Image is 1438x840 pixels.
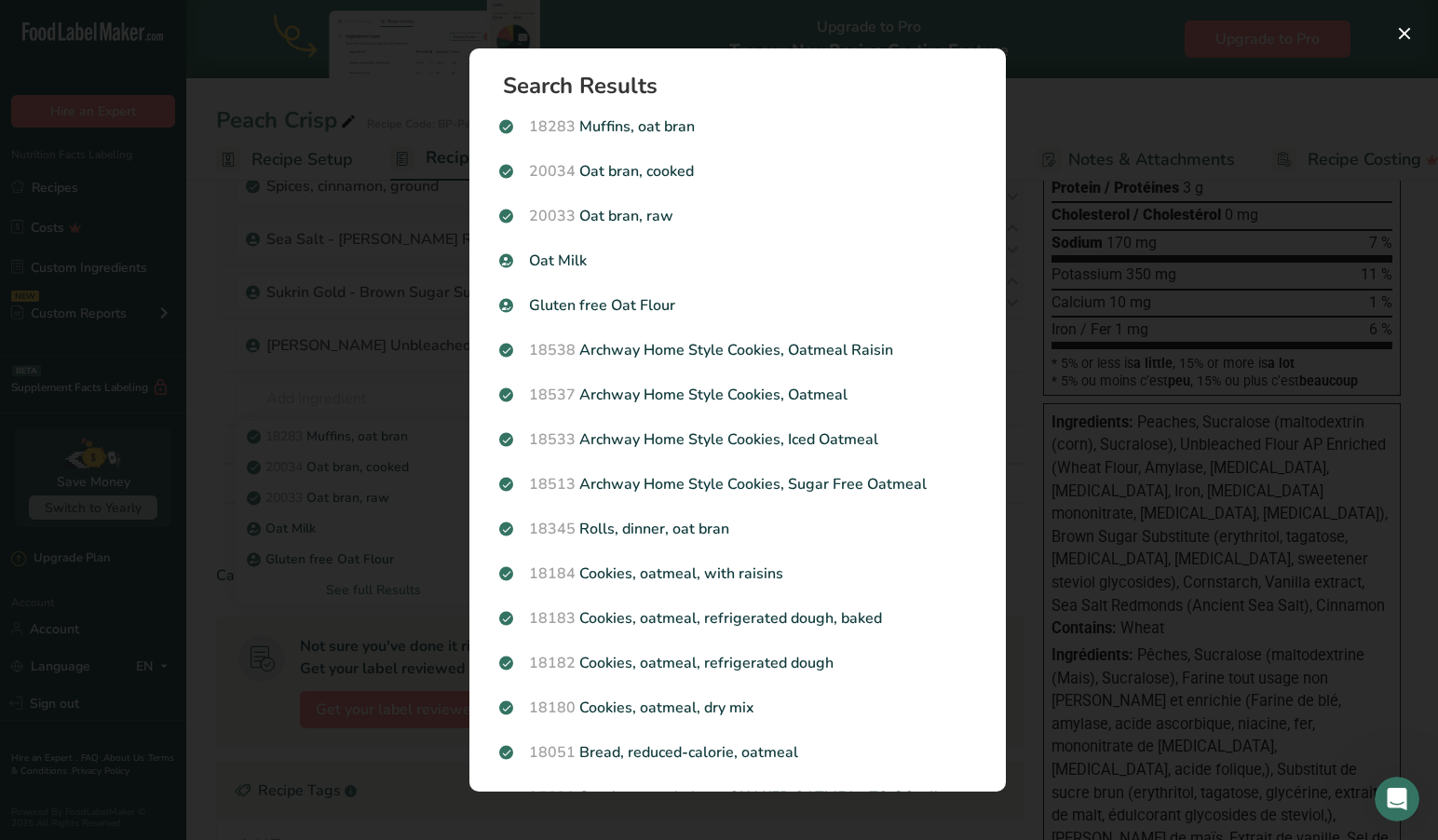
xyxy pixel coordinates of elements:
[499,562,976,585] p: Cookies, oatmeal, with raisins
[529,653,576,673] span: 18182
[503,75,987,97] h1: Search Results
[499,786,976,831] p: Snacks, granola bars, QUAKER OATMEAL TO GO, all flavors
[499,115,976,138] p: Muffins, oat bran
[499,697,976,719] p: Cookies, oatmeal, dry mix
[529,742,576,763] span: 18051
[529,787,576,807] span: 25039
[529,519,576,539] span: 18345
[529,698,576,718] span: 18180
[499,473,976,495] p: Archway Home Style Cookies, Sugar Free Oatmeal
[499,339,976,361] p: Archway Home Style Cookies, Oatmeal Raisin
[499,518,976,540] p: Rolls, dinner, oat bran
[499,250,976,272] p: Oat Milk
[499,652,976,674] p: Cookies, oatmeal, refrigerated dough
[499,384,976,406] p: Archway Home Style Cookies, Oatmeal
[529,563,576,584] span: 18184
[529,340,576,360] span: 18538
[529,161,576,182] span: 20034
[499,294,976,317] p: Gluten free Oat Flour
[529,429,576,450] span: 18533
[499,607,976,630] p: Cookies, oatmeal, refrigerated dough, baked
[499,205,976,227] p: Oat bran, raw
[529,474,576,495] span: 18513
[529,116,576,137] span: 18283
[529,608,576,629] span: 18183
[529,385,576,405] span: 18537
[499,428,976,451] p: Archway Home Style Cookies, Iced Oatmeal
[529,206,576,226] span: 20033
[499,160,976,183] p: Oat bran, cooked
[1375,777,1419,821] iframe: Intercom live chat
[499,741,976,764] p: Bread, reduced-calorie, oatmeal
